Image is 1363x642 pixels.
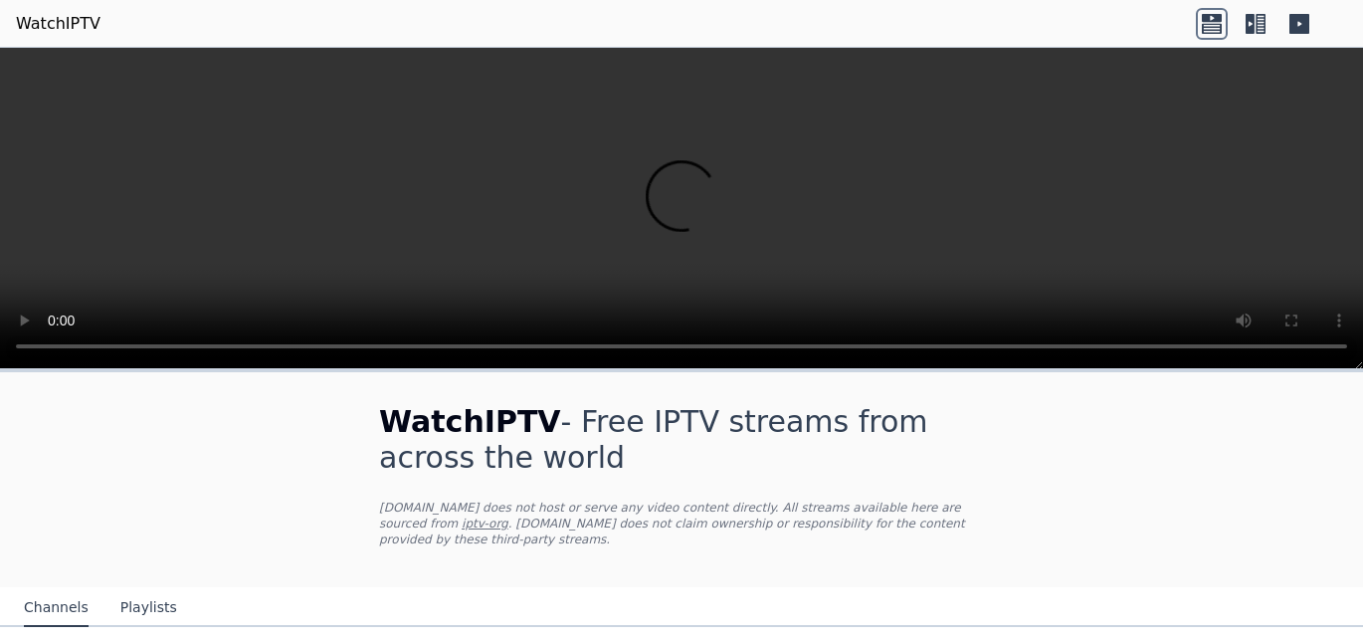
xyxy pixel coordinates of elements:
a: iptv-org [462,517,508,531]
a: WatchIPTV [16,12,100,36]
button: Channels [24,589,89,627]
button: Playlists [120,589,177,627]
p: [DOMAIN_NAME] does not host or serve any video content directly. All streams available here are s... [379,500,984,547]
h1: - Free IPTV streams from across the world [379,404,984,476]
span: WatchIPTV [379,404,561,439]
